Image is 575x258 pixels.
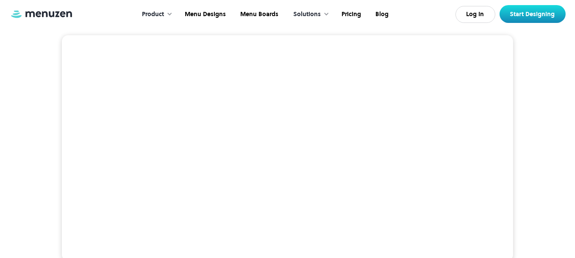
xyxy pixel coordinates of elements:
a: Log In [456,6,495,23]
a: Start Designing [500,5,566,23]
div: Solutions [293,10,321,19]
a: Menu Designs [177,1,232,28]
div: Solutions [285,1,333,28]
a: Menu Boards [232,1,285,28]
a: Pricing [333,1,367,28]
div: Product [133,1,177,28]
div: Product [142,10,164,19]
a: Blog [367,1,395,28]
